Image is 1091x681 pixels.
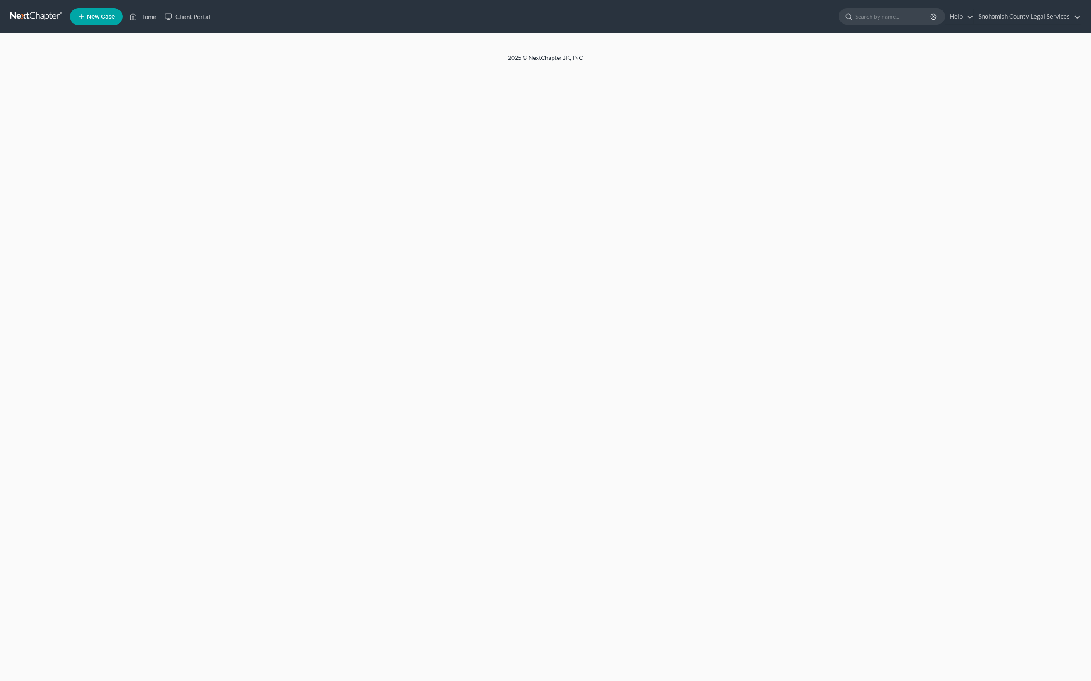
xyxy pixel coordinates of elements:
a: Client Portal [160,9,215,24]
a: Help [945,9,973,24]
input: Search by name... [855,9,931,24]
div: 2025 © NextChapterBK, INC [309,54,782,69]
a: Snohomish County Legal Services [974,9,1081,24]
span: New Case [87,14,115,20]
a: Home [125,9,160,24]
